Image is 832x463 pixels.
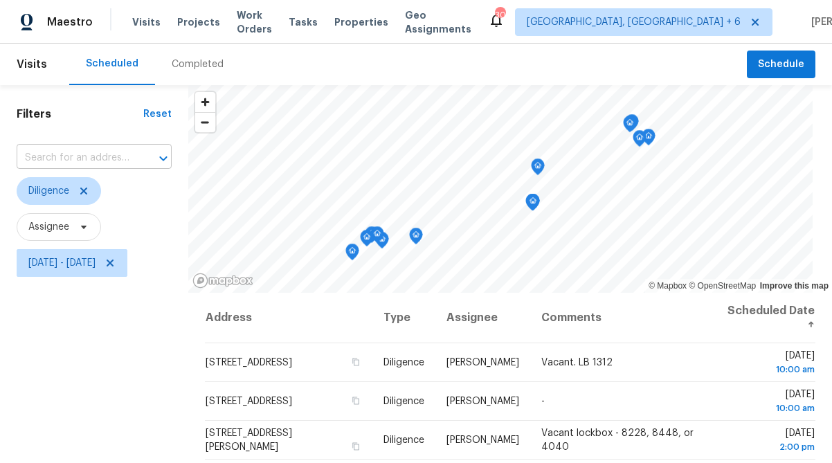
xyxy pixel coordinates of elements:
[372,293,435,343] th: Type
[28,256,96,270] span: [DATE] - [DATE]
[495,8,505,22] div: 300
[530,293,714,343] th: Comments
[349,440,361,453] button: Copy Address
[370,226,384,248] div: Map marker
[375,232,389,253] div: Map marker
[725,428,815,454] span: [DATE]
[206,358,292,367] span: [STREET_ADDRESS]
[345,244,359,265] div: Map marker
[205,293,373,343] th: Address
[758,56,804,73] span: Schedule
[725,401,815,415] div: 10:00 am
[689,281,756,291] a: OpenStreetMap
[527,15,741,29] span: [GEOGRAPHIC_DATA], [GEOGRAPHIC_DATA] + 6
[237,8,272,36] span: Work Orders
[195,112,215,132] button: Zoom out
[446,358,519,367] span: [PERSON_NAME]
[188,85,813,293] canvas: Map
[725,440,815,454] div: 2:00 pm
[289,17,318,27] span: Tasks
[725,363,815,376] div: 10:00 am
[525,194,539,215] div: Map marker
[360,230,374,251] div: Map marker
[446,435,519,445] span: [PERSON_NAME]
[383,397,424,406] span: Diligence
[334,15,388,29] span: Properties
[86,57,138,71] div: Scheduled
[714,293,815,343] th: Scheduled Date ↑
[531,158,545,180] div: Map marker
[349,394,361,407] button: Copy Address
[541,397,545,406] span: -
[725,390,815,415] span: [DATE]
[47,15,93,29] span: Maestro
[409,228,423,249] div: Map marker
[195,113,215,132] span: Zoom out
[747,51,815,79] button: Schedule
[446,397,519,406] span: [PERSON_NAME]
[526,194,540,215] div: Map marker
[17,107,143,121] h1: Filters
[17,49,47,80] span: Visits
[132,15,161,29] span: Visits
[192,273,253,289] a: Mapbox homepage
[349,356,361,368] button: Copy Address
[760,281,829,291] a: Improve this map
[541,358,613,367] span: Vacant. LB 1312
[28,220,69,234] span: Assignee
[541,428,694,452] span: Vacant lockbox - 8228, 8448, or 4040
[28,184,69,198] span: Diligence
[206,428,292,452] span: [STREET_ADDRESS][PERSON_NAME]
[383,435,424,445] span: Diligence
[143,107,172,121] div: Reset
[623,116,637,137] div: Map marker
[177,15,220,29] span: Projects
[642,129,655,150] div: Map marker
[206,397,292,406] span: [STREET_ADDRESS]
[172,57,224,71] div: Completed
[435,293,530,343] th: Assignee
[649,281,687,291] a: Mapbox
[625,114,639,136] div: Map marker
[405,8,471,36] span: Geo Assignments
[633,130,646,152] div: Map marker
[383,358,424,367] span: Diligence
[154,149,173,168] button: Open
[725,351,815,376] span: [DATE]
[195,92,215,112] button: Zoom in
[17,147,133,169] input: Search for an address...
[365,226,379,248] div: Map marker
